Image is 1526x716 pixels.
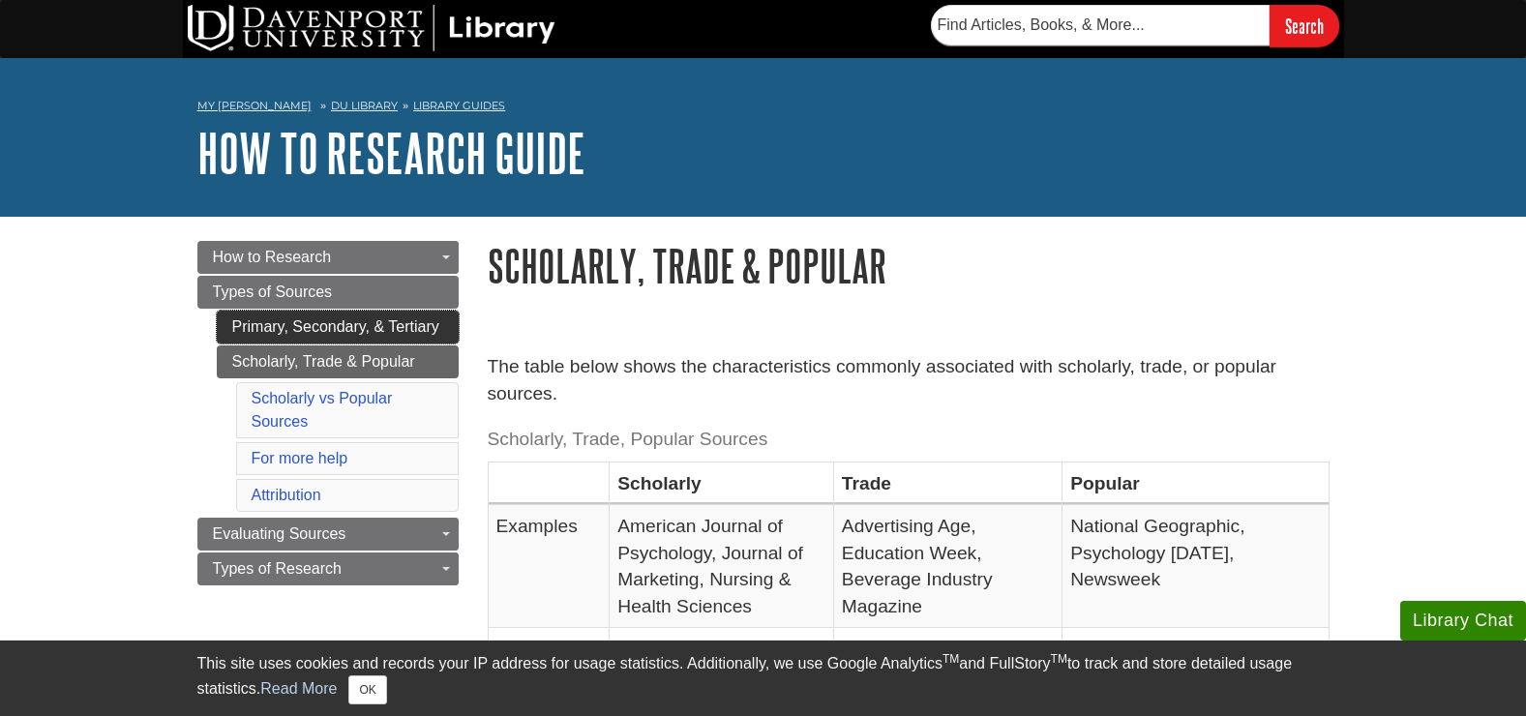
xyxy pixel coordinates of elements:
[197,98,312,114] a: My [PERSON_NAME]
[488,505,610,628] td: Examples
[931,5,1339,46] form: Searches DU Library's articles, books, and more
[213,249,332,265] span: How to Research
[197,241,459,274] a: How to Research
[1062,462,1329,504] th: Popular
[656,636,825,715] li: Scholars, researchers, and students
[217,311,459,343] a: Primary, Secondary, & Tertiary
[252,450,348,466] a: For more help
[1270,5,1339,46] input: Search
[610,505,834,628] td: American Journal of Psychology, Journal of Marketing, Nursing & Health Sciences
[833,505,1062,628] td: Advertising Age, Education Week, Beverage Industry Magazine
[1051,652,1067,666] sup: TM
[943,652,959,666] sup: TM
[260,680,337,697] a: Read More
[217,345,459,378] a: Scholarly, Trade & Popular
[252,390,393,430] a: Scholarly vs Popular Sources
[488,241,1330,290] h1: Scholarly, Trade & Popular
[1062,505,1329,628] td: National Geographic, Psychology [DATE], Newsweek
[931,5,1270,45] input: Find Articles, Books, & More...
[610,462,834,504] th: Scholarly
[833,462,1062,504] th: Trade
[252,487,321,503] a: Attribution
[197,552,459,585] a: Types of Research
[188,5,555,51] img: DU Library
[488,353,1330,409] p: The table below shows the characteristics commonly associated with scholarly, trade, or popular s...
[197,123,585,183] a: How to Research Guide
[1400,601,1526,641] button: Library Chat
[197,276,459,309] a: Types of Sources
[213,283,333,300] span: Types of Sources
[881,636,1054,715] li: Other members of the profession or trade
[488,418,1330,462] caption: Scholarly, Trade, Popular Sources
[213,560,342,577] span: Types of Research
[197,518,459,551] a: Evaluating Sources
[197,93,1330,124] nav: breadcrumb
[213,525,346,542] span: Evaluating Sources
[1109,636,1320,689] li: General audience: all readers
[331,99,398,112] a: DU Library
[348,675,386,704] button: Close
[413,99,505,112] a: Library Guides
[197,241,459,585] div: Guide Page Menu
[197,652,1330,704] div: This site uses cookies and records your IP address for usage statistics. Additionally, we use Goo...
